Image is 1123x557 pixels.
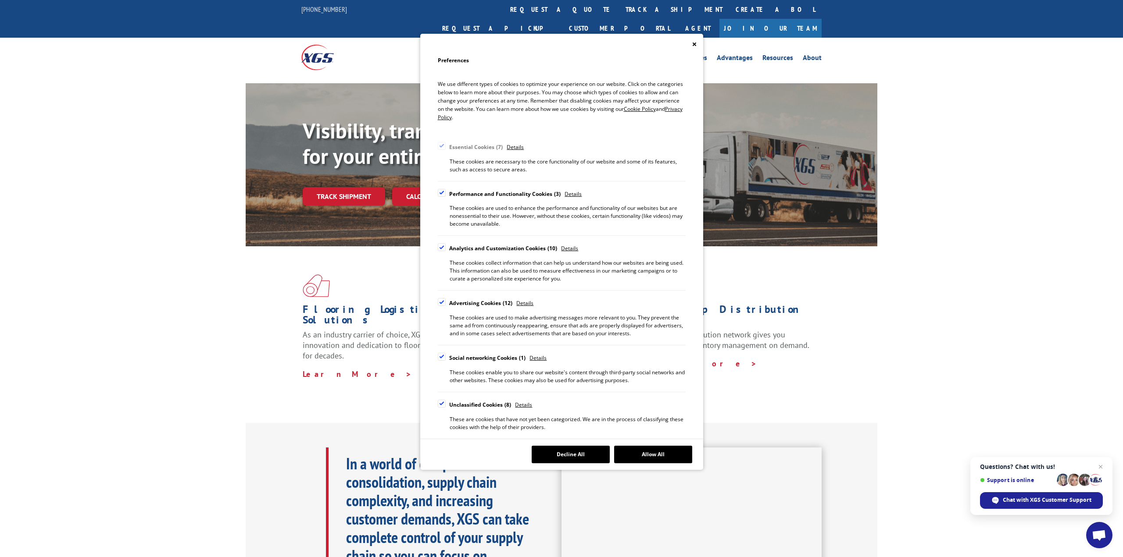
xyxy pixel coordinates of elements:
div: 3 [554,189,561,199]
span: Details [515,400,532,410]
div: Advertising Cookies [449,298,513,309]
button: Decline All [532,446,610,463]
div: These are cookies that have not yet been categorized. We are in the process of classifying these ... [450,415,686,431]
div: Analytics and Customization Cookies [449,243,558,254]
div: Cookie Consent Preferences [420,34,703,470]
div: Essential Cookies [449,142,503,153]
div: Unclassified Cookies [449,400,511,410]
button: Close [692,40,697,48]
div: 1 [519,353,526,363]
div: These cookies collect information that can help us understand how our websites are being used. Th... [450,259,686,283]
span: Details [565,189,582,199]
h2: Preferences [438,55,686,71]
div: Performance and Functionality Cookies [449,189,561,199]
span: Details [529,353,547,363]
div: Open chat [1086,522,1112,548]
span: Chat with XGS Customer Support [1003,496,1091,504]
div: Chat with XGS Customer Support [980,492,1103,509]
span: Details [561,243,578,254]
button: Allow All [614,446,692,463]
div: Social networking Cookies [449,353,526,363]
div: 8 [504,400,511,410]
div: These cookies are necessary to the core functionality of our website and some of its features, su... [450,158,686,174]
div: These cookies enable you to share our website's content through third-party social networks and o... [450,369,686,384]
div: These cookies are used to make advertising messages more relevant to you. They prevent the same a... [450,314,686,337]
div: 12 [503,298,512,309]
div: 10 [547,243,557,254]
div: 7 [496,142,503,153]
p: We use different types of cookies to optimize your experience on our website. Click on the catego... [438,80,686,121]
span: Close chat [1095,461,1106,472]
div: These cookies are used to enhance the performance and functionality of our websites but are nones... [450,204,686,228]
span: Privacy Policy [438,105,683,121]
span: Details [507,142,524,153]
span: Cookie Policy [624,105,656,113]
span: Details [516,298,533,309]
span: Questions? Chat with us! [980,463,1103,470]
span: Support is online [980,477,1054,483]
